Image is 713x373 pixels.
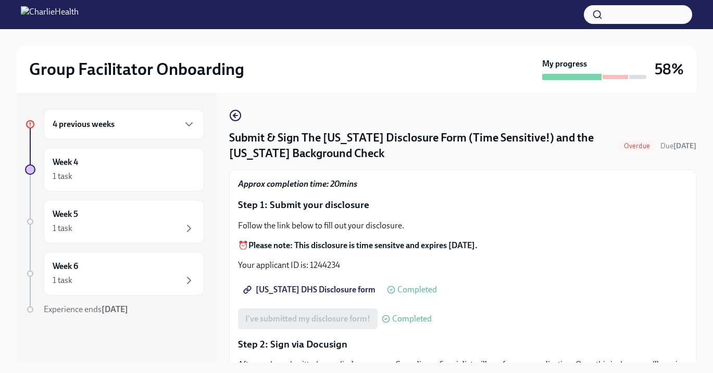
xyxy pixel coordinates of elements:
[53,157,78,168] h6: Week 4
[25,148,204,191] a: Week 41 task
[238,260,687,271] p: Your applicant ID is: 1244234
[238,198,687,212] p: Step 1: Submit your disclosure
[238,279,383,300] a: [US_STATE] DHS Disclosure form
[25,200,204,243] a: Week 51 task
[44,304,128,314] span: Experience ends
[660,141,696,151] span: August 13th, 2025 07:00
[238,240,687,251] p: ⏰
[542,58,587,70] strong: My progress
[29,59,244,80] h2: Group Facilitator Onboarding
[238,338,687,351] p: Step 2: Sign via Docusign
[53,275,72,286] div: 1 task
[248,240,478,250] strong: Please note: This disclosure is time sensitve and expires [DATE].
[245,285,376,295] span: [US_STATE] DHS Disclosure form
[53,119,115,130] h6: 4 previous weeks
[53,171,72,182] div: 1 task
[618,142,656,150] span: Overdue
[660,142,696,150] span: Due
[53,261,78,272] h6: Week 6
[53,223,72,234] div: 1 task
[397,286,437,294] span: Completed
[673,142,696,150] strong: [DATE]
[655,60,684,79] h3: 58%
[53,209,78,220] h6: Week 5
[21,6,79,23] img: CharlieHealth
[44,109,204,139] div: 4 previous weeks
[229,130,614,161] h4: Submit & Sign The [US_STATE] Disclosure Form (Time Sensitive!) and the [US_STATE] Background Check
[102,304,128,314] strong: [DATE]
[392,315,432,323] span: Completed
[238,179,357,189] strong: Approx completion time: 20mins
[25,252,204,295] a: Week 61 task
[238,220,687,231] p: Follow the link below to fill out your disclosure.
